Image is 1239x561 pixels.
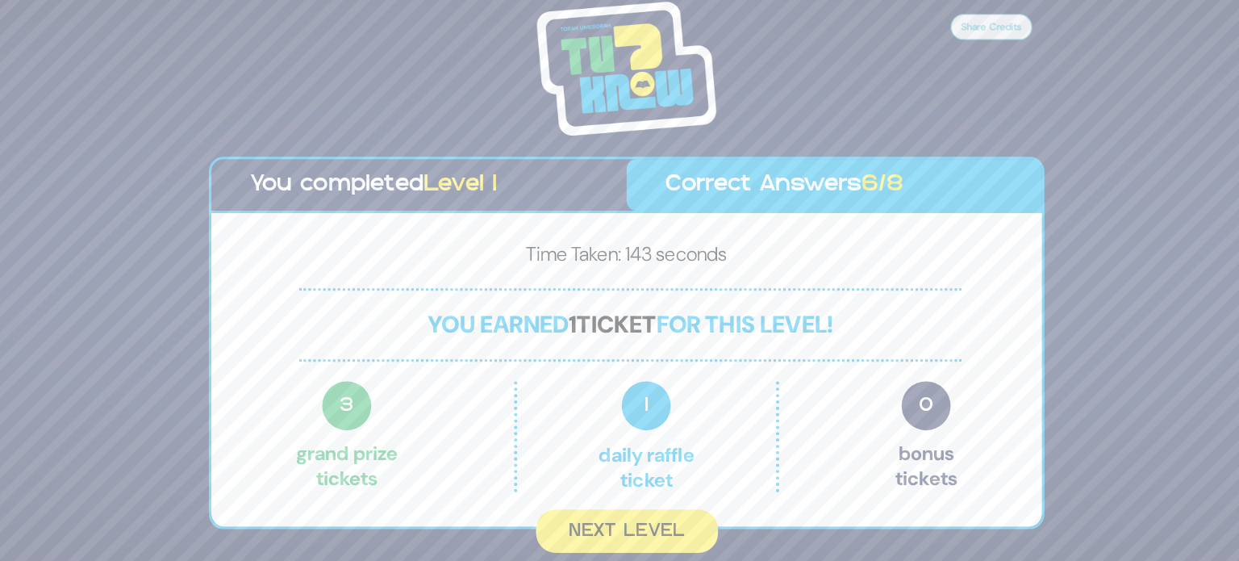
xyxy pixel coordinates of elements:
span: 1 [562,312,570,342]
button: Share Credits [940,20,1020,46]
span: 1 [615,383,663,432]
span: 3 [319,383,367,432]
img: Tournament Logo [531,8,708,140]
span: Level 1 [419,178,491,199]
span: You earned for this level! [423,312,824,342]
p: Daily Raffle ticket [545,383,732,493]
p: Grand Prize tickets [293,383,394,493]
button: Next Level [530,510,710,553]
p: Time Taken: 143 seconds [235,243,1004,278]
p: Bonus tickets [885,383,946,493]
span: 6/8 [852,178,893,199]
p: You completed [248,172,581,207]
span: ticket [570,312,649,342]
span: 0 [891,383,940,432]
p: Correct Answers [658,172,991,207]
